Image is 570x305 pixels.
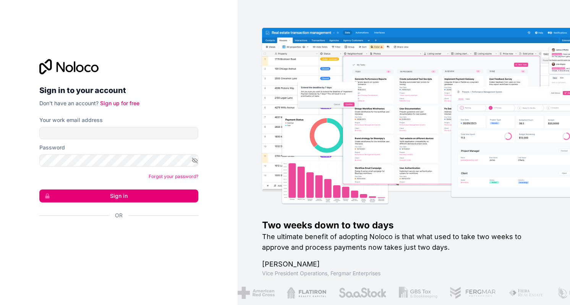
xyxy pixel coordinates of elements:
img: /assets/american-red-cross-BAupjrZR.png [238,287,275,299]
span: Don't have an account? [39,100,99,106]
label: Your work email address [39,116,103,124]
a: Forgot your password? [149,173,198,179]
label: Password [39,144,65,151]
img: /assets/gbstax-C-GtDUiK.png [399,287,438,299]
h2: The ultimate benefit of adopting Noloco is that what used to take two weeks to approve and proces... [262,231,546,253]
img: /assets/fergmar-CudnrXN5.png [450,287,496,299]
span: Or [115,212,123,219]
h1: [PERSON_NAME] [262,259,546,270]
img: /assets/fiera-fwj2N5v4.png [508,287,544,299]
input: Email address [39,127,198,139]
img: /assets/flatiron-C8eUkumj.png [287,287,327,299]
h1: Two weeks down to two days [262,219,546,231]
a: Sign up for free [100,100,139,106]
h1: Vice President Operations , Fergmar Enterprises [262,270,546,277]
h2: Sign in to your account [39,83,198,97]
button: Sign in [39,189,198,202]
input: Password [39,154,198,167]
img: /assets/saastock-C6Zbiodz.png [338,287,387,299]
